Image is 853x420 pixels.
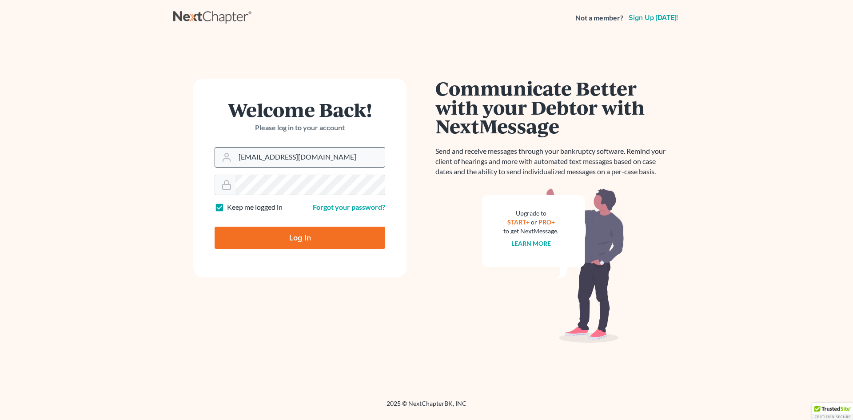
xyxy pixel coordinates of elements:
[627,14,680,21] a: Sign up [DATE]!
[503,209,558,218] div: Upgrade to
[511,240,551,247] a: Learn more
[507,218,530,226] a: START+
[215,227,385,249] input: Log In
[173,399,680,415] div: 2025 © NextChapterBK, INC
[531,218,537,226] span: or
[435,146,671,177] p: Send and receive messages through your bankruptcy software. Remind your client of hearings and mo...
[538,218,555,226] a: PRO+
[482,188,624,343] img: nextmessage_bg-59042aed3d76b12b5cd301f8e5b87938c9018125f34e5fa2b7a6b67550977c72.svg
[575,13,623,23] strong: Not a member?
[215,123,385,133] p: Please log in to your account
[503,227,558,236] div: to get NextMessage.
[227,202,283,212] label: Keep me logged in
[215,100,385,119] h1: Welcome Back!
[235,148,385,167] input: Email Address
[812,403,853,420] div: TrustedSite Certified
[435,79,671,136] h1: Communicate Better with your Debtor with NextMessage
[313,203,385,211] a: Forgot your password?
